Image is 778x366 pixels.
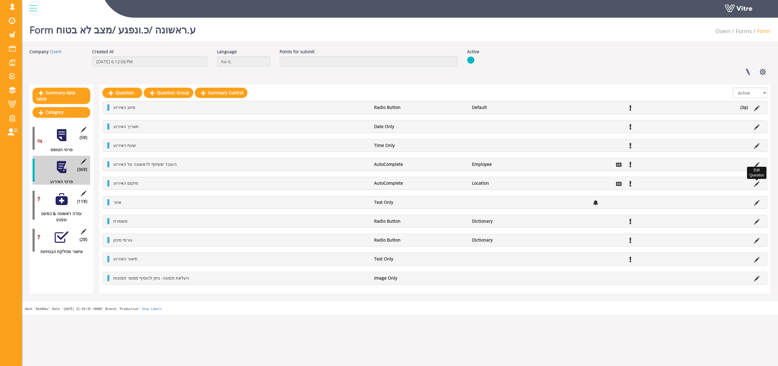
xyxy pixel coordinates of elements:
[113,275,189,281] span: העלאת תמונה- ניתן להוסיף מספר תמונות
[29,15,196,41] h1: Form ע.ראשונה /כ.ונפגע /מצב לא בטוח
[752,27,770,35] li: Form
[113,104,135,110] span: סיווג האירוע
[33,147,86,153] div: פרטי הטופס
[715,27,731,35] a: Osem
[371,142,469,148] li: Time Only
[371,218,469,224] li: Radio Button
[747,167,766,179] div: Edit Question
[469,161,567,167] li: Employee
[467,49,479,55] label: Active
[113,199,121,205] span: אחר
[469,104,567,110] li: Default
[195,88,247,98] a: Summary Control
[33,88,90,104] a: Summary data table
[33,249,86,255] div: אישור מחלקת הבטיחות
[113,124,139,129] span: תאריך האירוע
[371,237,469,243] li: Radio Button
[467,56,474,64] img: yes
[371,104,469,110] li: Radio Button
[736,27,752,35] a: Forms
[113,256,137,262] span: תיאור האירוע
[113,142,136,148] span: שעת האירוע
[113,161,177,167] span: העובד ששיתף לראשונה על האירוע
[280,49,315,55] label: Points for submit
[50,49,62,54] a: Osem
[469,180,567,186] li: Location
[113,218,128,224] span: משמרת
[217,49,237,55] label: Language
[371,161,469,167] li: AutoComplete
[371,199,469,205] li: Text Only
[33,179,86,185] div: פרטי האירוע
[371,124,469,130] li: Date Only
[77,198,87,204] span: (11 )
[469,218,567,224] li: Dictionary
[469,237,567,243] li: Dictionary
[371,256,469,262] li: Text Only
[92,49,114,55] label: Created At
[371,275,469,281] li: Image Only
[113,237,132,243] span: גורמי סיכון
[25,307,140,311] span: Hash '8ee0bbc' Date '[DATE] 21:59:35 +0000' Branch 'Production'
[33,211,86,223] div: עזרה ראשונה & כמעט ונפגע
[737,104,751,110] li: (3 )
[33,107,90,117] a: Category
[102,88,142,98] a: Question
[371,180,469,186] li: AutoComplete
[113,180,138,186] span: מיקום האירוע
[77,166,87,173] span: (36 )
[80,134,87,141] span: (5 )
[80,236,87,242] span: (2 )
[29,49,49,55] label: Company
[142,307,162,311] a: Show Labels
[144,88,193,98] a: Question Group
